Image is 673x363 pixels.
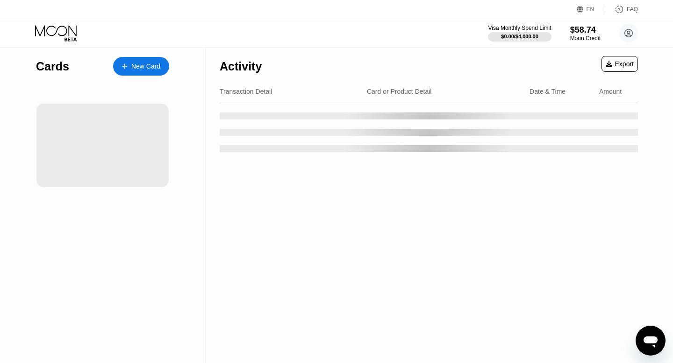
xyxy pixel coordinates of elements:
[367,88,432,95] div: Card or Product Detail
[606,60,634,68] div: Export
[488,25,551,31] div: Visa Monthly Spend Limit
[530,88,566,95] div: Date & Time
[605,5,638,14] div: FAQ
[501,34,538,39] div: $0.00 / $4,000.00
[131,63,160,70] div: New Card
[220,88,272,95] div: Transaction Detail
[36,60,69,73] div: Cards
[570,35,601,42] div: Moon Credit
[220,60,262,73] div: Activity
[570,25,601,42] div: $58.74Moon Credit
[570,25,601,35] div: $58.74
[601,56,638,72] div: Export
[488,25,551,42] div: Visa Monthly Spend Limit$0.00/$4,000.00
[577,5,605,14] div: EN
[599,88,622,95] div: Amount
[627,6,638,13] div: FAQ
[113,57,169,76] div: New Card
[587,6,594,13] div: EN
[636,326,666,356] iframe: Botão para abrir a janela de mensagens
